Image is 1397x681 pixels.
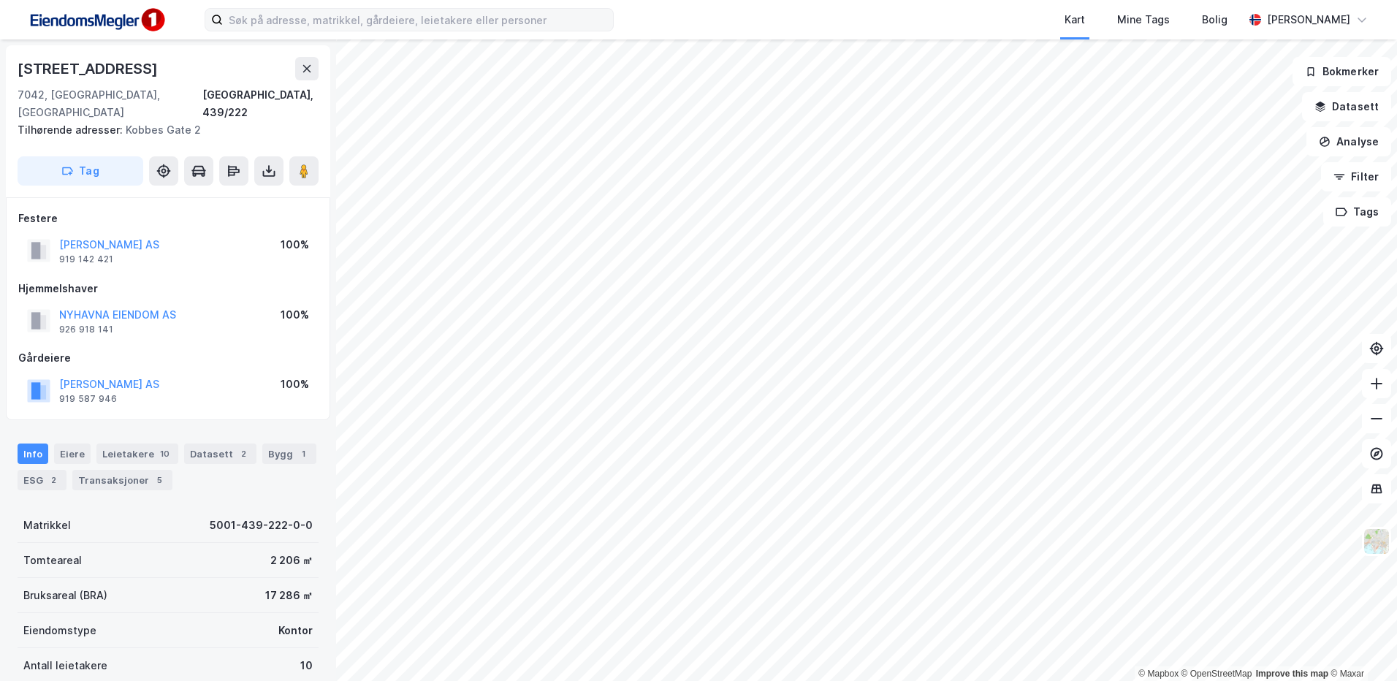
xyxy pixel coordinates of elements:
[202,86,319,121] div: [GEOGRAPHIC_DATA], 439/222
[18,156,143,186] button: Tag
[1324,611,1397,681] div: Kontrollprogram for chat
[1324,611,1397,681] iframe: Chat Widget
[1302,92,1391,121] button: Datasett
[236,446,251,461] div: 2
[278,622,313,639] div: Kontor
[18,210,318,227] div: Festere
[23,552,82,569] div: Tomteareal
[18,349,318,367] div: Gårdeiere
[1323,197,1391,227] button: Tags
[18,280,318,297] div: Hjemmelshaver
[1363,528,1390,555] img: Z
[270,552,313,569] div: 2 206 ㎡
[184,444,256,464] div: Datasett
[152,473,167,487] div: 5
[296,446,311,461] div: 1
[54,444,91,464] div: Eiere
[23,517,71,534] div: Matrikkel
[23,622,96,639] div: Eiendomstype
[59,324,113,335] div: 926 918 141
[18,470,66,490] div: ESG
[1181,669,1252,679] a: OpenStreetMap
[281,376,309,393] div: 100%
[1306,127,1391,156] button: Analyse
[23,587,107,604] div: Bruksareal (BRA)
[72,470,172,490] div: Transaksjoner
[1117,11,1170,28] div: Mine Tags
[18,86,202,121] div: 7042, [GEOGRAPHIC_DATA], [GEOGRAPHIC_DATA]
[59,393,117,405] div: 919 587 946
[262,444,316,464] div: Bygg
[46,473,61,487] div: 2
[265,587,313,604] div: 17 286 ㎡
[1065,11,1085,28] div: Kart
[18,121,307,139] div: Kobbes Gate 2
[1202,11,1227,28] div: Bolig
[223,9,613,31] input: Søk på adresse, matrikkel, gårdeiere, leietakere eller personer
[1321,162,1391,191] button: Filter
[1293,57,1391,86] button: Bokmerker
[18,57,161,80] div: [STREET_ADDRESS]
[300,657,313,674] div: 10
[157,446,172,461] div: 10
[18,123,126,136] span: Tilhørende adresser:
[1138,669,1179,679] a: Mapbox
[1267,11,1350,28] div: [PERSON_NAME]
[23,657,107,674] div: Antall leietakere
[96,444,178,464] div: Leietakere
[59,254,113,265] div: 919 142 421
[281,236,309,254] div: 100%
[23,4,170,37] img: F4PB6Px+NJ5v8B7XTbfpPpyloAAAAASUVORK5CYII=
[210,517,313,534] div: 5001-439-222-0-0
[18,444,48,464] div: Info
[1256,669,1328,679] a: Improve this map
[281,306,309,324] div: 100%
